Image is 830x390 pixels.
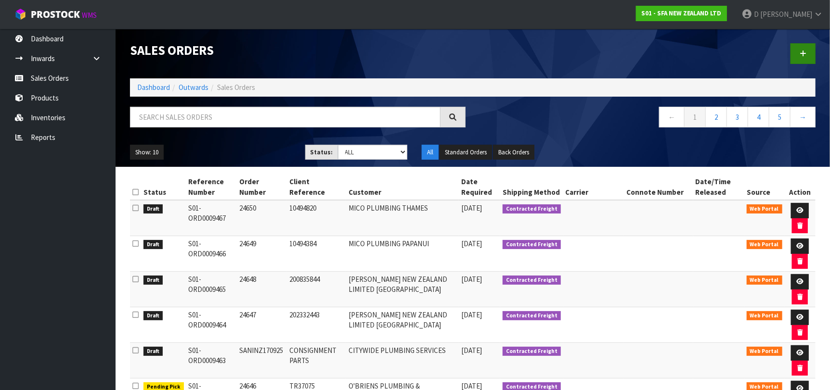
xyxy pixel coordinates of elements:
th: Date/Time Released [693,174,744,200]
td: S01-ORD0009463 [186,343,237,378]
span: Web Portal [747,276,782,285]
img: cube-alt.png [14,8,26,20]
td: MICO PLUMBING THAMES [346,200,459,236]
span: Web Portal [747,240,782,250]
span: Contracted Freight [503,240,561,250]
td: 24649 [237,236,287,272]
td: S01-ORD0009466 [186,236,237,272]
strong: Status: [311,148,333,156]
input: Search sales orders [130,107,441,127]
button: Standard Orders [440,145,492,160]
td: 200835844 [287,272,346,307]
td: 202332443 [287,307,346,343]
td: CITYWIDE PLUMBING SERVICES [346,343,459,378]
td: S01-ORD0009464 [186,307,237,343]
th: Carrier [563,174,624,200]
td: 10494384 [287,236,346,272]
small: WMS [82,11,97,20]
th: Date Required [459,174,500,200]
button: Back Orders [493,145,534,160]
span: [DATE] [461,203,482,213]
span: [DATE] [461,346,482,355]
span: Contracted Freight [503,311,561,321]
span: Contracted Freight [503,276,561,285]
td: [PERSON_NAME] NEW ZEALAND LIMITED [GEOGRAPHIC_DATA] [346,272,459,307]
span: Web Portal [747,311,782,321]
th: Source [744,174,785,200]
span: Contracted Freight [503,204,561,214]
span: Web Portal [747,204,782,214]
span: Draft [143,276,163,285]
td: 24648 [237,272,287,307]
th: Reference Number [186,174,237,200]
button: All [422,145,439,160]
button: Show: 10 [130,145,164,160]
span: Draft [143,347,163,356]
td: SANINZ170925 [237,343,287,378]
span: [DATE] [461,310,482,319]
a: 5 [769,107,791,127]
span: [DATE] [461,239,482,248]
th: Order Number [237,174,287,200]
a: 2 [705,107,727,127]
th: Connote Number [624,174,693,200]
td: 24650 [237,200,287,236]
td: S01-ORD0009467 [186,200,237,236]
a: 3 [726,107,748,127]
span: Draft [143,204,163,214]
td: [PERSON_NAME] NEW ZEALAND LIMITED [GEOGRAPHIC_DATA] [346,307,459,343]
td: 10494820 [287,200,346,236]
span: Sales Orders [217,83,255,92]
a: 4 [748,107,769,127]
td: MICO PLUMBING PAPANUI [346,236,459,272]
strong: S01 - SFA NEW ZEALAND LTD [641,9,722,17]
span: Contracted Freight [503,347,561,356]
a: Outwards [179,83,208,92]
td: S01-ORD0009465 [186,272,237,307]
span: Draft [143,240,163,250]
a: 1 [684,107,706,127]
span: Draft [143,311,163,321]
a: Dashboard [137,83,170,92]
h1: Sales Orders [130,43,466,57]
th: Status [141,174,186,200]
span: D [754,10,759,19]
th: Client Reference [287,174,346,200]
th: Customer [346,174,459,200]
a: → [790,107,816,127]
th: Shipping Method [500,174,563,200]
nav: Page navigation [480,107,816,130]
td: 24647 [237,307,287,343]
span: [PERSON_NAME] [760,10,812,19]
span: Web Portal [747,347,782,356]
th: Action [785,174,816,200]
td: CONSIGNMENT PARTS [287,343,346,378]
span: ProStock [31,8,80,21]
span: [DATE] [461,275,482,284]
a: ← [659,107,685,127]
